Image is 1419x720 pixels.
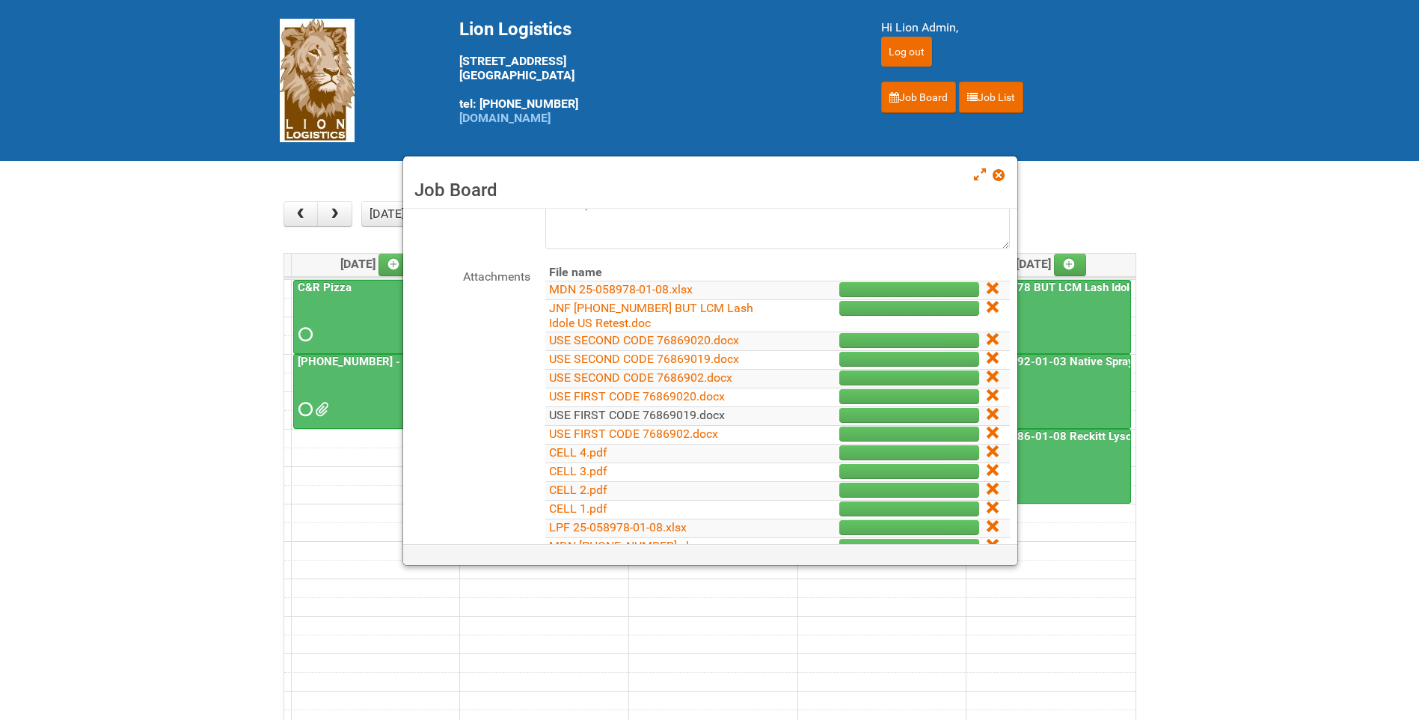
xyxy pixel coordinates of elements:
a: MDN [PHONE_NUMBER].xlsx [549,539,701,553]
a: USE FIRST CODE 7686902.docx [549,427,718,441]
a: C&R Pizza [293,280,456,355]
span: Requested [298,404,309,415]
a: MDN 25-058978-01-08.xlsx [549,282,693,296]
span: [DATE] [340,257,411,271]
a: Add an event [1054,254,1087,276]
a: CELL 3.pdf [549,464,607,478]
a: Lion Logistics [280,73,355,87]
a: [PHONE_NUMBER] - Naked Reformulation [295,355,512,368]
a: Job List [959,82,1023,113]
th: File name [545,264,782,281]
span: MDN - 25-055556-01 (2).xlsx MDN - 25-055556-01.xlsx JNF - 25-055556-01.doc [315,404,325,415]
a: 25-047392-01-03 Native Spray Rapid Response [968,354,1131,429]
a: Job Board [881,82,956,113]
a: CELL 2.pdf [549,483,607,497]
button: [DATE] [361,201,412,227]
a: [DOMAIN_NAME] [459,111,551,125]
a: CELL 1.pdf [549,501,607,516]
a: 25-058978 BUT LCM Lash Idole US / Retest [969,281,1199,294]
span: Requested [298,329,309,340]
a: 25-011286-01-08 Reckitt Lysol Laundry Scented - BLINDING (hold slot) [968,429,1131,504]
h3: Job Board [414,179,1006,201]
span: Lion Logistics [459,19,571,40]
a: 25-047392-01-03 Native Spray Rapid Response [969,355,1221,368]
div: Hi Lion Admin, [881,19,1140,37]
a: Add an event [378,254,411,276]
a: LPF 25-058978-01-08.xlsx [549,520,687,534]
a: CELL 4.pdf [549,445,607,460]
label: Attachments [411,264,530,286]
a: USE SECOND CODE 76869019.docx [549,352,739,366]
a: 25-058978 BUT LCM Lash Idole US / Retest [968,280,1131,355]
div: [STREET_ADDRESS] [GEOGRAPHIC_DATA] tel: [PHONE_NUMBER] [459,19,844,125]
a: C&R Pizza [295,281,355,294]
input: Log out [881,37,932,67]
a: USE SECOND CODE 76869020.docx [549,333,739,347]
a: JNF [PHONE_NUMBER] BUT LCM Lash Idole US Retest.doc [549,301,753,330]
a: USE FIRST CODE 76869020.docx [549,389,725,403]
span: [DATE] [1016,257,1087,271]
a: USE FIRST CODE 76869019.docx [549,408,725,422]
a: [PHONE_NUMBER] - Naked Reformulation [293,354,456,429]
img: Lion Logistics [280,19,355,142]
a: USE SECOND CODE 7686902.docx [549,370,732,385]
